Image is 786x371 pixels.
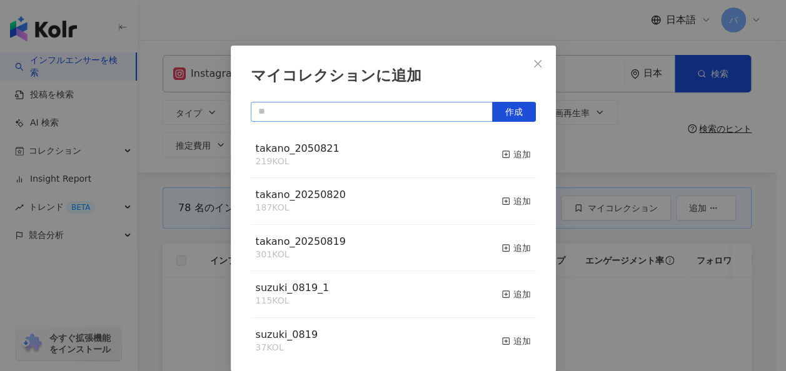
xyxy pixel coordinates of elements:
div: 37 KOL [256,342,318,354]
div: 115 KOL [256,295,330,307]
span: 作成 [505,107,523,117]
a: suzuki_0819_1 [256,283,330,293]
button: 追加 [501,188,531,214]
div: 301 KOL [256,249,346,261]
button: 作成 [492,102,536,122]
div: 追加 [501,241,531,255]
span: suzuki_0819 [256,329,318,340]
div: 追加 [501,194,531,208]
a: takano_2050821 [256,144,340,154]
div: 219 KOL [256,156,340,168]
div: 187 KOL [256,202,346,214]
a: suzuki_0819 [256,330,318,340]
button: 追加 [501,328,531,354]
div: 追加 [501,147,531,161]
button: Close [525,51,550,76]
div: 追加 [501,287,531,301]
span: close [533,59,543,69]
div: マイコレクションに追加 [251,66,536,87]
a: takano_20250820 [256,190,346,200]
span: takano_2050821 [256,142,340,154]
button: 追加 [501,281,531,307]
button: 追加 [501,235,531,261]
span: takano_20250820 [256,189,346,200]
a: takano_20250819 [256,237,346,247]
span: suzuki_0819_1 [256,282,330,294]
span: takano_20250819 [256,235,346,247]
div: 追加 [501,334,531,348]
button: 追加 [501,142,531,168]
